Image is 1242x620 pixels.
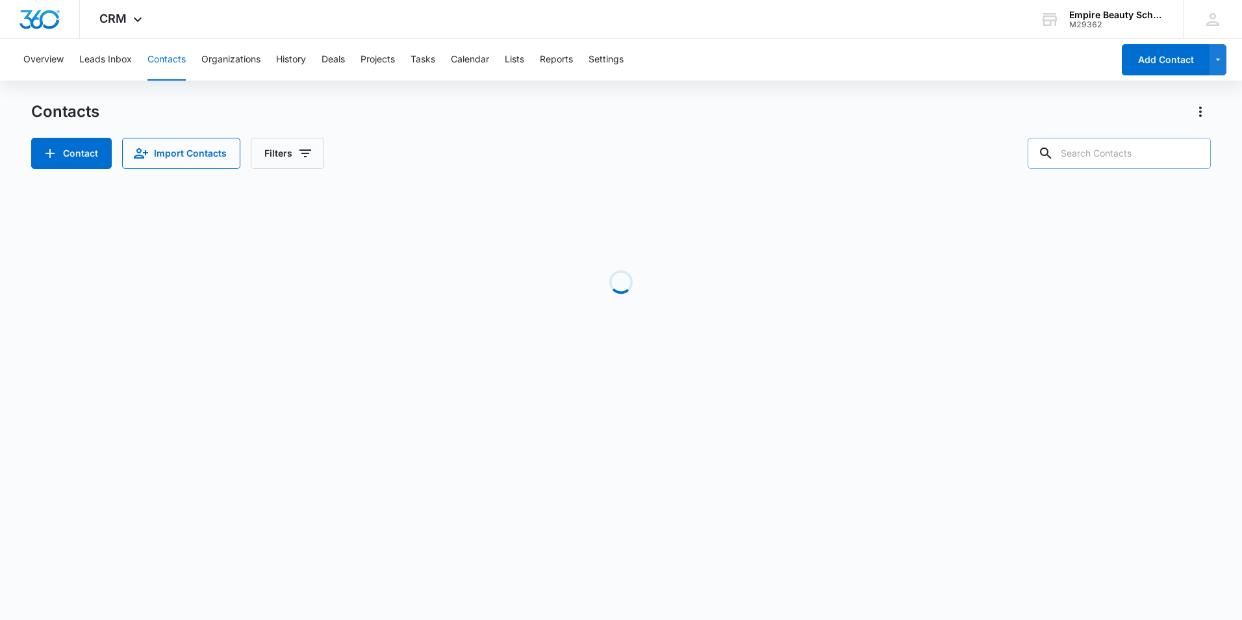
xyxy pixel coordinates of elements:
[1069,20,1164,29] div: account id
[1028,138,1211,169] input: Search Contacts
[201,39,260,81] button: Organizations
[451,39,489,81] button: Calendar
[147,39,186,81] button: Contacts
[1122,44,1210,75] button: Add Contact
[31,138,112,169] button: Add Contact
[322,39,345,81] button: Deals
[411,39,435,81] button: Tasks
[1069,10,1164,20] div: account name
[1190,101,1211,122] button: Actions
[361,39,395,81] button: Projects
[99,12,127,25] span: CRM
[540,39,573,81] button: Reports
[122,138,240,169] button: Import Contacts
[79,39,132,81] button: Leads Inbox
[276,39,306,81] button: History
[505,39,524,81] button: Lists
[589,39,624,81] button: Settings
[251,138,324,169] button: Filters
[23,39,64,81] button: Overview
[31,102,99,122] h1: Contacts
